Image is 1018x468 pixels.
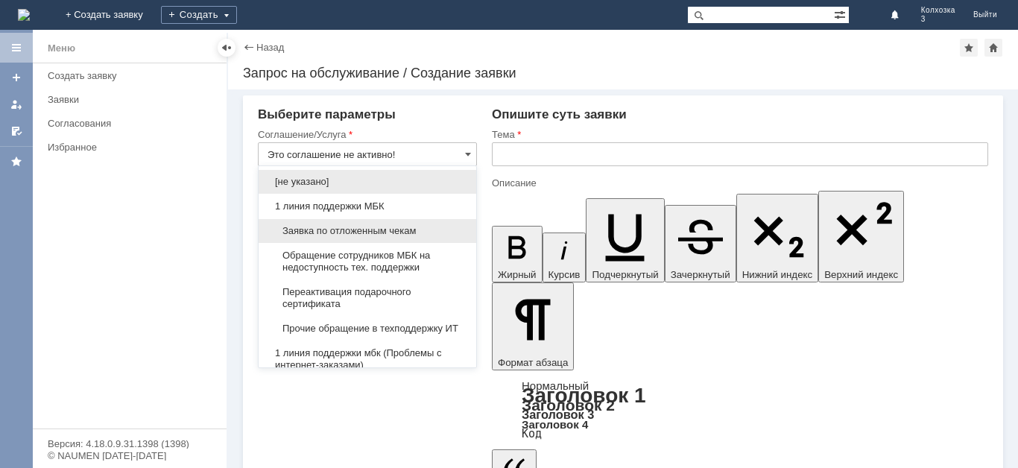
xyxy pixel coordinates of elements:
span: Зачеркнутый [671,269,730,280]
div: Заявки [48,94,218,105]
div: Сделать домашней страницей [984,39,1002,57]
span: Верхний индекс [824,269,898,280]
span: Колхозка [921,6,955,15]
span: Расширенный поиск [834,7,849,21]
span: Жирный [498,269,537,280]
span: 1 линия поддержки МБК [268,200,467,212]
button: Зачеркнутый [665,205,736,282]
div: Соглашение/Услуга [258,130,474,139]
div: Запрос на обслуживание / Создание заявки [243,66,1003,80]
div: Создать [161,6,237,24]
div: Избранное [48,142,201,153]
span: Опишите суть заявки [492,107,627,121]
button: Курсив [543,233,587,282]
span: Прочие обращение в техподдержку ИТ [268,323,467,335]
span: Переактивация подарочного сертификата [268,286,467,310]
span: Заявка по отложенным чекам [268,225,467,237]
span: 3 [921,15,955,24]
a: Перейти на домашнюю страницу [18,9,30,21]
a: Нормальный [522,379,589,392]
a: Код [522,427,542,440]
span: Выберите параметры [258,107,396,121]
span: 1 линия поддержки мбк (Проблемы с интернет-заказами) [268,347,467,371]
a: Заголовок 3 [522,408,594,421]
div: Меню [48,39,75,57]
span: Подчеркнутый [592,269,658,280]
button: Жирный [492,226,543,282]
a: Заголовок 1 [522,384,646,407]
a: Создать заявку [4,66,28,89]
button: Подчеркнутый [586,198,664,282]
button: Формат абзаца [492,282,574,370]
span: Курсив [548,269,581,280]
img: logo [18,9,30,21]
div: © NAUMEN [DATE]-[DATE] [48,451,212,461]
a: Мои согласования [4,119,28,143]
div: Тема [492,130,985,139]
span: Обращение сотрудников МБК на недоступность тех. поддержки [268,250,467,273]
a: Создать заявку [42,64,224,87]
a: Мои заявки [4,92,28,116]
div: Добавить в избранное [960,39,978,57]
div: Описание [492,178,985,188]
a: Согласования [42,112,224,135]
a: Назад [256,42,284,53]
button: Нижний индекс [736,194,819,282]
a: Заголовок 2 [522,396,615,414]
div: Согласования [48,118,218,129]
span: Формат абзаца [498,357,568,368]
span: [не указано] [268,176,467,188]
a: Заявки [42,88,224,111]
button: Верхний индекс [818,191,904,282]
span: Нижний индекс [742,269,813,280]
div: Скрыть меню [218,39,235,57]
div: Создать заявку [48,70,218,81]
div: Формат абзаца [492,381,988,439]
a: Заголовок 4 [522,418,588,431]
div: Версия: 4.18.0.9.31.1398 (1398) [48,439,212,449]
